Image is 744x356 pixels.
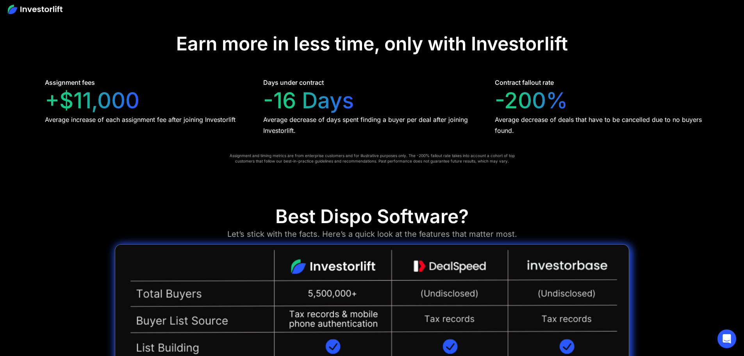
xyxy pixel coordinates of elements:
div: Earn more in less time, only with Investorlift [176,32,568,55]
div: Average decrease of days spent finding a buyer per deal after joining Investorlift. [263,114,481,136]
div: -16 Days [263,88,354,114]
div: Assignment and timing metrics are from enterprise customers and for illustrative purposes only. T... [223,153,521,164]
div: +$11,000 [45,88,139,114]
div: Average increase of each assignment fee after joining Investorlift [45,114,236,125]
div: Let’s stick with the facts. Here’s a quick look at the features that matter most. [227,228,517,240]
div: Open Intercom Messenger [717,329,736,348]
div: Contract fallout rate [495,78,554,87]
div: Best Dispo Software? [275,205,469,228]
div: -200% [495,88,568,114]
div: Average decrease of deals that have to be cancelled due to no buyers found. [495,114,713,136]
div: Assignment fees [45,78,95,87]
div: Days under contract [263,78,324,87]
